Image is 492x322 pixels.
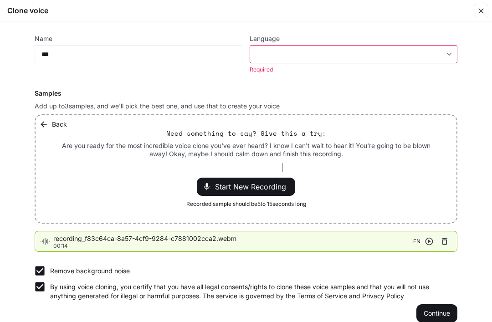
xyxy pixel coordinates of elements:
p: Need something to say? Give this a try: [166,129,326,138]
h5: Clone voice [7,5,48,15]
p: Language [250,36,280,42]
p: 00:14 [53,243,413,249]
p: Name [35,36,52,42]
span: EN [413,237,420,246]
button: Back [37,115,71,133]
a: Privacy Policy [362,292,404,300]
p: Required [250,65,451,74]
p: By using voice cloning, you certify that you have all legal consents/rights to clone these voice ... [50,282,450,301]
a: Terms of Service [297,292,347,300]
span: Recorded sample should be 5 to 15 seconds long [186,199,306,209]
div: ​ [250,50,457,59]
p: Remove background noise [50,266,130,276]
p: Add up to 3 samples, and we'll pick the best one, and use that to create your voice [35,102,457,111]
p: Are you ready for the most incredible voice clone you've ever heard? I know I can't wait to hear ... [57,142,435,158]
h6: Samples [35,89,457,98]
span: Start New Recording [215,181,292,192]
div: Start New Recording [197,178,295,196]
span: recording_f83c64ca-8a57-4cf9-9284-c7881002cca2.webm [53,234,413,243]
